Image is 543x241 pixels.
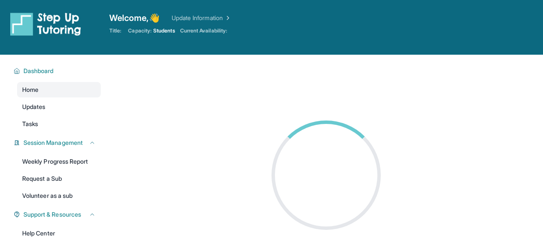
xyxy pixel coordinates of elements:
[17,154,101,169] a: Weekly Progress Report
[172,14,231,22] a: Update Information
[22,103,46,111] span: Updates
[109,12,160,24] span: Welcome, 👋
[17,188,101,203] a: Volunteer as a sub
[20,210,96,219] button: Support & Resources
[10,12,81,36] img: logo
[17,82,101,97] a: Home
[22,120,38,128] span: Tasks
[223,14,231,22] img: Chevron Right
[17,171,101,186] a: Request a Sub
[17,226,101,241] a: Help Center
[20,67,96,75] button: Dashboard
[153,27,175,34] span: Students
[17,116,101,132] a: Tasks
[23,210,81,219] span: Support & Resources
[23,138,83,147] span: Session Management
[128,27,152,34] span: Capacity:
[23,67,54,75] span: Dashboard
[17,99,101,115] a: Updates
[20,138,96,147] button: Session Management
[180,27,227,34] span: Current Availability:
[109,27,121,34] span: Title:
[22,85,38,94] span: Home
